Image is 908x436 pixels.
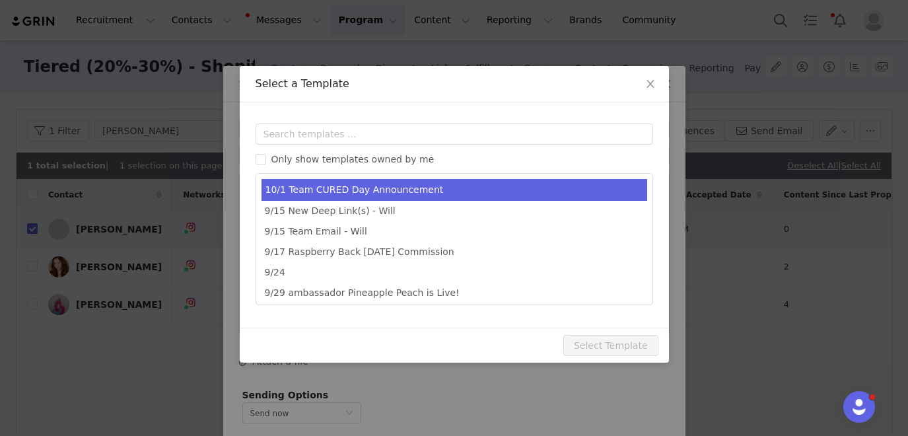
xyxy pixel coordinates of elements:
[262,221,647,242] li: 9/15 Team Email - Will
[11,11,417,25] body: Rich Text Area. Press ALT-0 for help.
[632,66,669,103] button: Close
[843,391,875,423] iframe: Intercom live chat
[262,242,647,262] li: 9/17 Raspberry Back [DATE] Commission
[262,201,647,221] li: 9/15 New Deep Link(s) - Will
[256,124,653,145] input: Search templates ...
[266,154,440,164] span: Only show templates owned by me
[563,335,658,356] button: Select Template
[262,303,647,324] li: 9/29 Ambassador RASP50 Last Chance
[262,262,647,283] li: 9/24
[262,283,647,303] li: 9/29 ambassador Pineapple Peach is Live!
[645,79,656,89] i: icon: close
[262,179,647,201] li: 10/1 Team CURED Day Announcement
[256,77,653,91] div: Select a Template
